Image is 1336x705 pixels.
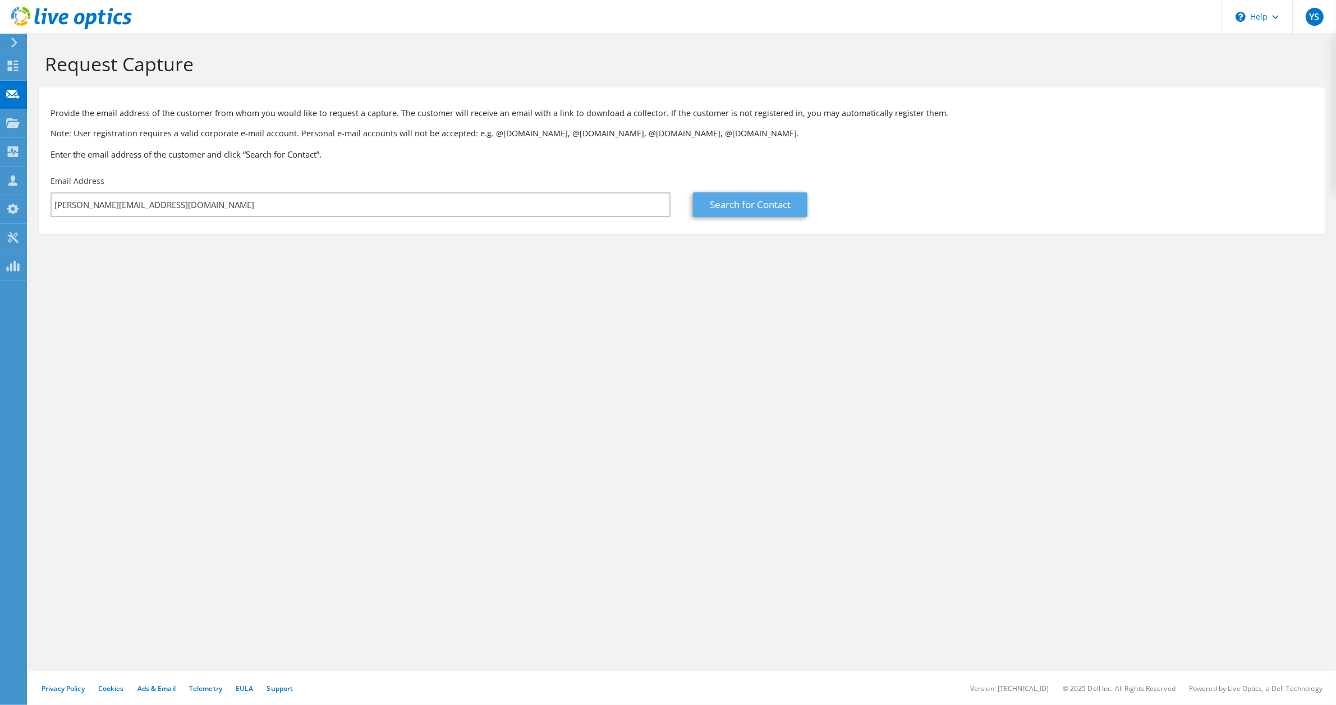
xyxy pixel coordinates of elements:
svg: \n [1236,12,1246,22]
a: Privacy Policy [42,684,85,693]
li: Powered by Live Optics, a Dell Technology [1189,684,1323,693]
label: Email Address [50,176,104,187]
a: Cookies [98,684,124,693]
a: Ads & Email [137,684,176,693]
a: Telemetry [189,684,222,693]
span: YS [1306,8,1324,26]
li: Version: [TECHNICAL_ID] [970,684,1049,693]
li: © 2025 Dell Inc. All Rights Reserved [1063,684,1176,693]
h3: Enter the email address of the customer and click “Search for Contact”. [50,148,1314,160]
h1: Request Capture [45,52,1314,76]
p: Provide the email address of the customer from whom you would like to request a capture. The cust... [50,107,1314,119]
a: Support [267,684,293,693]
a: EULA [236,684,253,693]
p: Note: User registration requires a valid corporate e-mail account. Personal e-mail accounts will ... [50,127,1314,140]
a: Search for Contact [693,192,807,217]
